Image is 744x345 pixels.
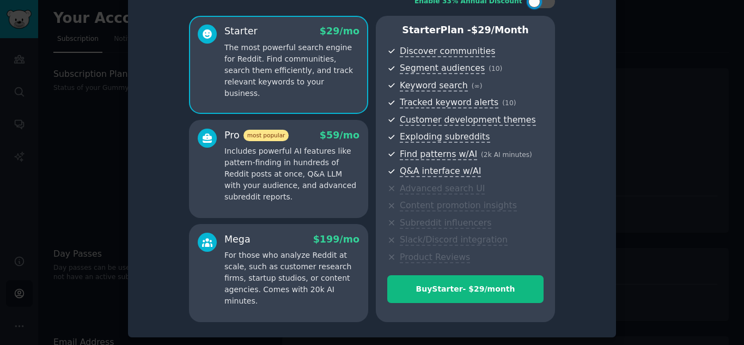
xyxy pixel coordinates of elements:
[400,131,490,143] span: Exploding subreddits
[224,42,359,99] p: The most powerful search engine for Reddit. Find communities, search them efficiently, and track ...
[400,200,517,211] span: Content promotion insights
[388,283,543,295] div: Buy Starter - $ 29 /month
[320,26,359,37] span: $ 29 /mo
[481,151,532,159] span: ( 2k AI minutes )
[400,183,485,195] span: Advanced search UI
[313,234,359,245] span: $ 199 /mo
[400,97,498,108] span: Tracked keyword alerts
[224,250,359,307] p: For those who analyze Reddit at scale, such as customer research firms, startup studios, or conte...
[224,233,251,246] div: Mega
[400,252,470,263] span: Product Reviews
[489,65,502,72] span: ( 10 )
[472,82,483,90] span: ( ∞ )
[400,234,508,246] span: Slack/Discord integration
[387,275,544,303] button: BuyStarter- $29/month
[400,46,495,57] span: Discover communities
[400,80,468,92] span: Keyword search
[224,25,258,38] div: Starter
[243,130,289,141] span: most popular
[224,129,289,142] div: Pro
[400,114,536,126] span: Customer development themes
[400,166,481,177] span: Q&A interface w/AI
[400,217,491,229] span: Subreddit influencers
[224,146,359,203] p: Includes powerful AI features like pattern-finding in hundreds of Reddit posts at once, Q&A LLM w...
[387,23,544,37] p: Starter Plan -
[400,63,485,74] span: Segment audiences
[502,99,516,107] span: ( 10 )
[400,149,477,160] span: Find patterns w/AI
[471,25,529,35] span: $ 29 /month
[320,130,359,141] span: $ 59 /mo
